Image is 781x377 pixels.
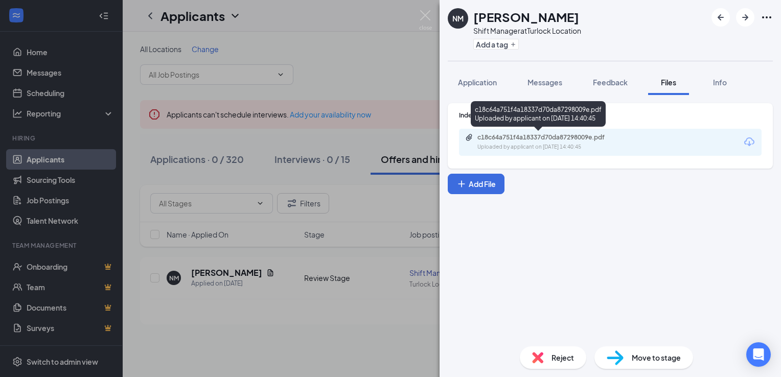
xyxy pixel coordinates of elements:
div: NM [452,13,464,23]
div: c18c64a751f4a18337d70da87298009e.pdf [477,133,621,142]
svg: ArrowLeftNew [715,11,727,23]
div: Uploaded by applicant on [DATE] 14:40:45 [477,143,631,151]
div: c18c64a751f4a18337d70da87298009e.pdf Uploaded by applicant on [DATE] 14:40:45 [471,101,606,127]
div: Indeed Resume [459,111,762,120]
svg: Paperclip [465,133,473,142]
div: Open Intercom Messenger [746,342,771,367]
span: Reject [552,352,574,363]
span: Info [713,78,727,87]
svg: Download [743,136,755,148]
span: Feedback [593,78,628,87]
span: Application [458,78,497,87]
button: ArrowLeftNew [711,8,730,27]
button: ArrowRight [736,8,754,27]
span: Move to stage [632,352,681,363]
h1: [PERSON_NAME] [473,8,579,26]
button: PlusAdd a tag [473,39,519,50]
div: Shift Manager at Turlock Location [473,26,581,36]
span: Files [661,78,676,87]
span: Messages [527,78,562,87]
a: Paperclipc18c64a751f4a18337d70da87298009e.pdfUploaded by applicant on [DATE] 14:40:45 [465,133,631,151]
button: Add FilePlus [448,174,504,194]
svg: Ellipses [761,11,773,23]
svg: Plus [456,179,467,189]
svg: Plus [510,41,516,48]
svg: ArrowRight [739,11,751,23]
